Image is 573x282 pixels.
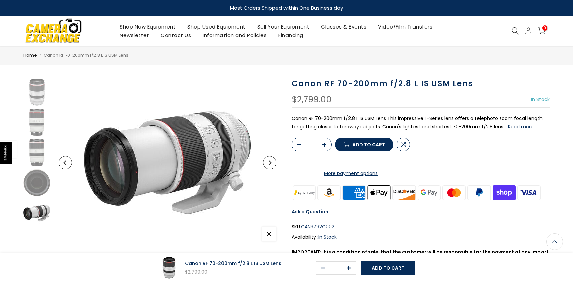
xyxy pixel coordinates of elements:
[392,184,417,201] img: discover
[251,22,315,31] a: Sell Your Equipment
[197,31,273,39] a: Information and Policies
[292,184,317,201] img: synchrony
[301,223,334,231] span: CAN3792C002
[517,184,542,201] img: visa
[84,79,251,246] img: Canon RF 70-200mm f/2.8 L IS USM Lens Lenses - Small Format - Canon EOS Mount Lenses - Canon EOS ...
[23,169,50,196] img: Canon RF 70-200mm f/2.8 L IS USM Lens Lenses - Small Format - Canon EOS Mount Lenses - Canon EOS ...
[372,22,438,31] a: Video/Film Transfers
[292,249,549,264] strong: IMPORTANT: It is a condition of sale, that the customer will be responsible for the payment of an...
[361,261,415,275] button: Add to cart
[542,25,547,31] span: 0
[538,27,545,35] a: 0
[59,156,72,169] button: Previous
[317,184,342,201] img: amazon payments
[114,31,155,39] a: Newsletter
[44,52,128,58] span: Canon RF 70-200mm f/2.8 L IS USM Lens
[185,268,281,276] div: $2,799.00
[372,265,404,271] span: Add to cart
[367,184,392,201] img: apple pay
[230,4,343,11] strong: Most Orders Shipped within One Business day
[23,139,50,166] img: Canon RF 70-200mm f/2.8 L IS USM Lens Lenses - Small Format - Canon EOS Mount Lenses - Canon EOS ...
[467,184,492,201] img: paypal
[292,233,550,241] div: Availability :
[417,184,442,201] img: google pay
[263,156,276,169] button: Next
[546,233,563,250] a: Back to the top
[531,96,550,103] span: In Stock
[23,79,50,106] img: Canon RF 70-200mm f/2.8 L IS USM Lens Lenses - Small Format - Canon EOS Mount Lenses - Canon EOS ...
[185,259,281,268] div: Canon RF 70-200mm f/2.8 L IS USM Lens
[335,138,393,151] button: Add to cart
[442,184,467,201] img: master
[158,257,180,279] img: Canon RF 70-200mm f/2.8 L IS USM Lens Lenses - Small Format - Canon EOS Mount Lenses - Canon EOS ...
[114,22,182,31] a: Shop New Equipment
[292,79,550,89] h1: Canon RF 70-200mm f/2.8 L IS USM Lens
[292,208,328,215] a: Ask a Question
[23,109,50,136] img: Canon RF 70-200mm f/2.8 L IS USM Lens Lenses - Small Format - Canon EOS Mount Lenses - Canon EOS ...
[292,114,550,131] p: Canon RF 70-200mm f/2.8 L IS USM Lens This impressive L-Series lens offers a telephoto zoom focal...
[318,234,337,240] span: In Stock
[315,22,372,31] a: Classes & Events
[292,223,550,231] div: SKU:
[23,52,37,59] a: Home
[292,95,332,104] div: $2,799.00
[182,22,252,31] a: Shop Used Equipment
[292,169,410,178] a: More payment options
[155,31,197,39] a: Contact Us
[492,184,517,201] img: shopify pay
[23,200,50,226] img: Canon RF 70-200mm f/2.8 L IS USM Lens Lenses - Small Format - Canon EOS Mount Lenses - Canon EOS ...
[341,184,367,201] img: american express
[273,31,309,39] a: Financing
[508,124,534,130] button: Read more
[352,142,385,147] span: Add to cart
